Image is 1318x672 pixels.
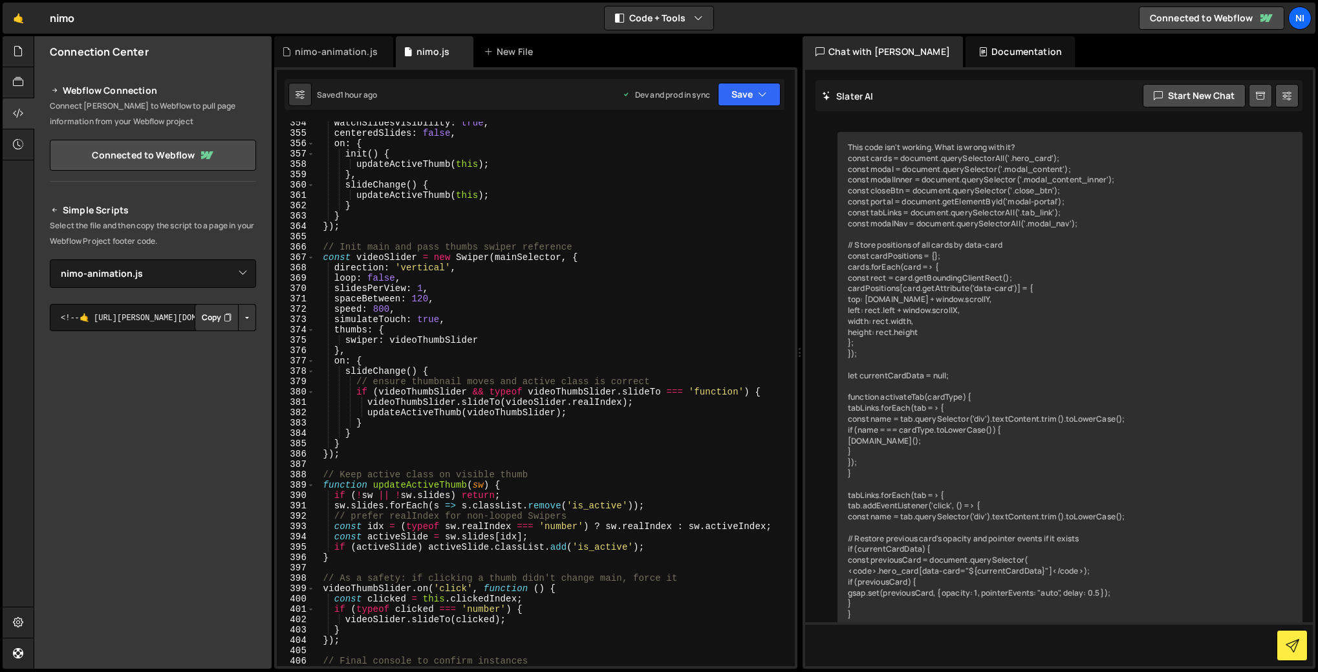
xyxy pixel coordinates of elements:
div: 397 [277,563,315,573]
div: 375 [277,335,315,345]
div: 359 [277,169,315,180]
h2: Webflow Connection [50,83,256,98]
div: 393 [277,521,315,532]
button: Save [718,83,781,106]
div: 374 [277,325,315,335]
div: 364 [277,221,315,232]
button: Start new chat [1143,84,1246,107]
div: 382 [277,407,315,418]
div: 363 [277,211,315,221]
h2: Slater AI [822,90,874,102]
div: 371 [277,294,315,304]
div: 383 [277,418,315,428]
div: 385 [277,439,315,449]
div: nimo [50,10,75,26]
div: 394 [277,532,315,542]
div: 369 [277,273,315,283]
a: Connected to Webflow [50,140,256,171]
div: 404 [277,635,315,645]
div: nimo-animation.js [295,45,378,58]
div: 396 [277,552,315,563]
div: 401 [277,604,315,614]
div: 389 [277,480,315,490]
div: 381 [277,397,315,407]
div: 356 [277,138,315,149]
div: 379 [277,376,315,387]
div: 368 [277,263,315,273]
div: 377 [277,356,315,366]
div: 365 [277,232,315,242]
div: 366 [277,242,315,252]
div: 372 [277,304,315,314]
div: 1 hour ago [340,89,378,100]
div: 395 [277,542,315,552]
div: 355 [277,128,315,138]
div: nimo.js [416,45,449,58]
p: Select the file and then copy the script to a page in your Webflow Project footer code. [50,218,256,249]
div: 392 [277,511,315,521]
div: 373 [277,314,315,325]
div: 405 [277,645,315,656]
div: 362 [277,201,315,211]
div: 406 [277,656,315,666]
p: Connect [PERSON_NAME] to Webflow to pull page information from your Webflow project [50,98,256,129]
a: 🤙 [3,3,34,34]
div: Dev and prod in sync [622,89,710,100]
div: 403 [277,625,315,635]
div: Button group with nested dropdown [195,304,256,331]
h2: Simple Scripts [50,202,256,218]
div: New File [484,45,538,58]
div: 380 [277,387,315,397]
div: 354 [277,118,315,128]
div: 402 [277,614,315,625]
div: 384 [277,428,315,439]
iframe: YouTube video player [50,477,257,594]
div: 367 [277,252,315,263]
div: 378 [277,366,315,376]
div: 387 [277,459,315,470]
button: Copy [195,304,239,331]
div: 376 [277,345,315,356]
a: Connected to Webflow [1139,6,1284,30]
div: 360 [277,180,315,190]
div: 386 [277,449,315,459]
div: 358 [277,159,315,169]
div: 391 [277,501,315,511]
iframe: YouTube video player [50,352,257,469]
div: 400 [277,594,315,604]
div: 388 [277,470,315,480]
div: Documentation [966,36,1075,67]
div: 398 [277,573,315,583]
a: ni [1288,6,1312,30]
div: Saved [317,89,377,100]
div: 390 [277,490,315,501]
textarea: To enrich screen reader interactions, please activate Accessibility in Grammarly extension settings [50,304,256,331]
h2: Connection Center [50,45,149,59]
div: Chat with [PERSON_NAME] [803,36,963,67]
div: 399 [277,583,315,594]
div: 370 [277,283,315,294]
button: Code + Tools [605,6,713,30]
div: 357 [277,149,315,159]
div: 361 [277,190,315,201]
